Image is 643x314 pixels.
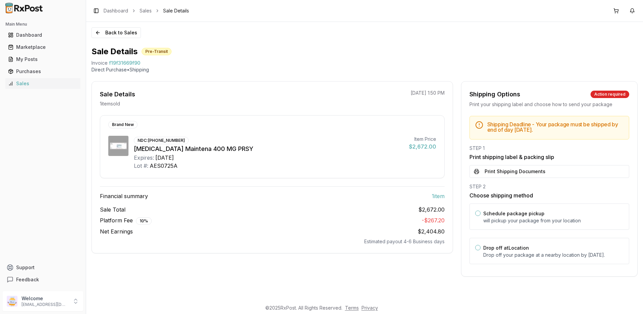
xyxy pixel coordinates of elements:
[104,7,128,14] a: Dashboard
[8,32,78,38] div: Dashboard
[591,91,629,98] div: Action required
[108,136,128,156] img: Abilify Maintena 400 MG PRSY
[150,162,178,170] div: AES0725A
[3,66,83,77] button: Purchases
[163,7,189,14] span: Sale Details
[3,30,83,40] button: Dashboard
[155,154,174,162] div: [DATE]
[409,143,436,151] div: $2,672.00
[483,211,544,216] label: Schedule package pickup
[100,192,148,200] span: Financial summary
[5,29,80,41] a: Dashboard
[483,252,623,258] p: Drop off your package at a nearby location by [DATE] .
[134,144,404,154] div: [MEDICAL_DATA] Maintena 400 MG PRSY
[104,7,189,14] nav: breadcrumb
[469,90,520,99] div: Shipping Options
[483,217,623,224] p: will pickup your package from your location
[3,274,83,286] button: Feedback
[100,216,152,225] span: Platform Fee
[134,154,154,162] div: Expires:
[8,44,78,51] div: Marketplace
[8,68,78,75] div: Purchases
[469,165,629,178] button: Print Shipping Documents
[22,302,68,307] p: [EMAIL_ADDRESS][DOMAIN_NAME]
[3,78,83,89] button: Sales
[5,22,80,27] h2: Main Menu
[100,100,120,107] p: 1 item sold
[8,56,78,63] div: My Posts
[109,60,140,66] span: f19f31669f90
[3,54,83,65] button: My Posts
[5,41,80,53] a: Marketplace
[409,136,436,143] div: Item Price
[91,46,138,57] h1: Sale Details
[16,276,39,283] span: Feedback
[100,227,133,235] span: Net Earnings
[100,90,135,99] div: Sale Details
[362,305,378,311] a: Privacy
[142,48,172,55] div: Pre-Transit
[100,206,125,214] span: Sale Total
[100,238,445,245] div: Estimated payout 4-6 Business days
[3,261,83,274] button: Support
[91,60,108,66] div: Invoice
[418,206,445,214] span: $2,672.00
[418,228,445,235] span: $2,404.80
[22,295,68,302] p: Welcome
[469,145,629,152] div: STEP 1
[469,101,629,108] div: Print your shipping label and choose how to send your package
[5,77,80,90] a: Sales
[5,53,80,65] a: My Posts
[7,296,17,307] img: User avatar
[345,305,359,311] a: Terms
[91,66,638,73] p: Direct Purchase • Shipping
[469,153,629,161] h3: Print shipping label & packing slip
[432,192,445,200] span: 1 item
[483,245,529,251] label: Drop off at Location
[8,80,78,87] div: Sales
[140,7,152,14] a: Sales
[91,27,141,38] button: Back to Sales
[3,42,83,53] button: Marketplace
[134,162,148,170] div: Lot #:
[136,217,152,225] div: 10 %
[3,3,46,13] img: RxPost Logo
[469,191,629,199] h3: Choose shipping method
[487,122,623,132] h5: Shipping Deadline - Your package must be shipped by end of day [DATE] .
[411,90,445,96] p: [DATE] 1:50 PM
[469,183,629,190] div: STEP 2
[422,217,445,224] span: - $267.20
[134,137,189,144] div: NDC: [PHONE_NUMBER]
[5,65,80,77] a: Purchases
[108,121,138,128] div: Brand New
